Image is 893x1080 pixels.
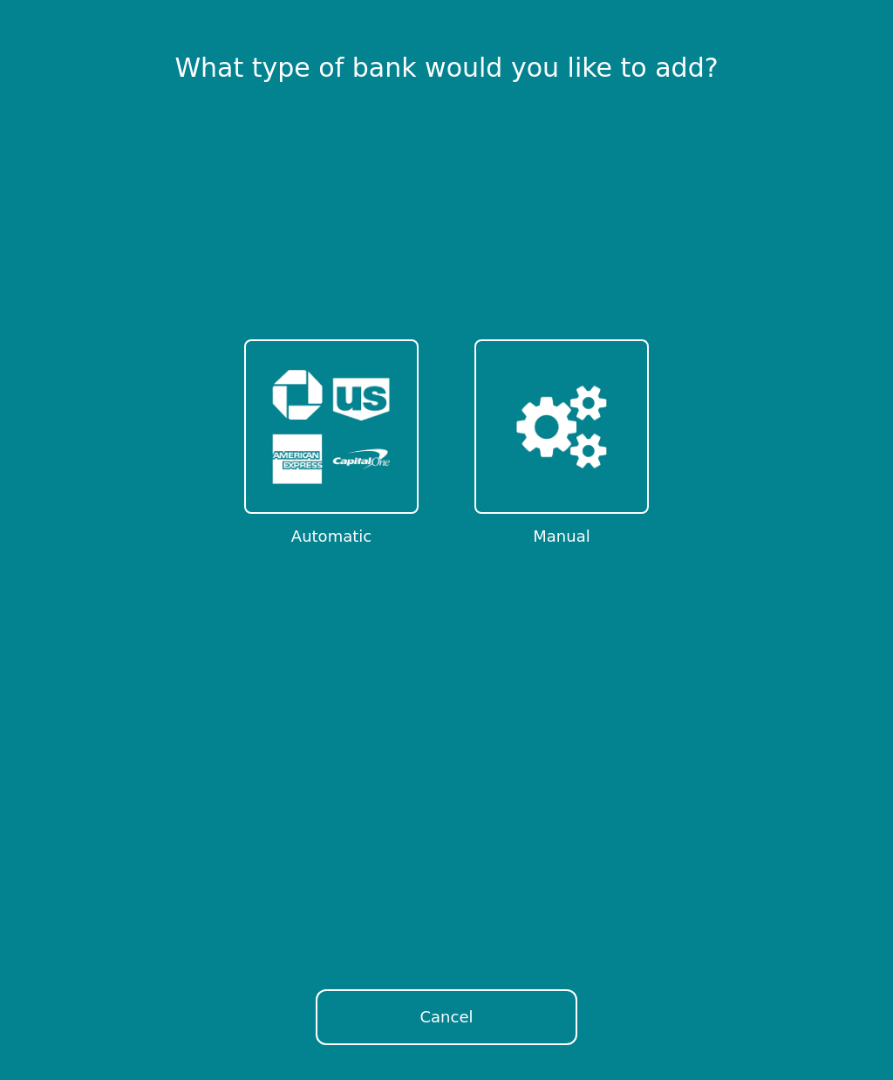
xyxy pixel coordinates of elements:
[494,359,630,495] img: Manual Bank
[263,359,399,495] img: Automatic Bank
[291,524,372,549] span: Automatic
[533,524,590,549] span: Manual
[316,989,577,1045] button: Cancel
[174,52,718,84] h1: What type of bank would you like to add?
